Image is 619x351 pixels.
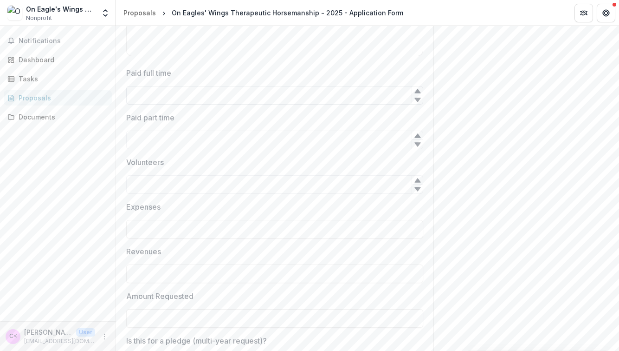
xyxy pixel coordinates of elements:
a: Tasks [4,71,112,86]
a: Proposals [4,90,112,106]
div: Dashboard [19,55,104,65]
span: Nonprofit [26,14,52,22]
p: Revenues [126,246,161,257]
button: Get Help [597,4,615,22]
a: Documents [4,109,112,125]
button: More [99,331,110,342]
button: Open entity switcher [99,4,112,22]
div: Tasks [19,74,104,84]
div: Carol Petitto <oneagleswingswva@gmail.com> <oneagleswingswva@gmail.com> [9,333,17,339]
div: On Eagle's Wings Therapeutic Horsemanship [26,4,95,14]
img: On Eagle's Wings Therapeutic Horsemanship [7,6,22,20]
div: On Eagles' Wings Therapeutic Horsemanship - 2025 - Application Form [172,8,403,18]
div: Proposals [19,93,104,103]
nav: breadcrumb [120,6,407,20]
p: Paid part time [126,112,174,123]
p: Paid full time [126,67,171,79]
div: Proposals [123,8,156,18]
a: Dashboard [4,52,112,67]
button: Partners [574,4,593,22]
a: Proposals [120,6,160,20]
p: [PERSON_NAME] <[EMAIL_ADDRESS][DOMAIN_NAME]> <[EMAIL_ADDRESS][DOMAIN_NAME]> [24,327,72,337]
p: User [76,328,95,337]
p: [EMAIL_ADDRESS][DOMAIN_NAME] [24,337,95,345]
p: Is this for a pledge (multi-year request)? [126,335,267,346]
button: Notifications [4,33,112,48]
span: Notifications [19,37,108,45]
p: Expenses [126,201,161,212]
p: Amount Requested [126,291,193,302]
div: Documents [19,112,104,122]
p: Volunteers [126,157,164,168]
